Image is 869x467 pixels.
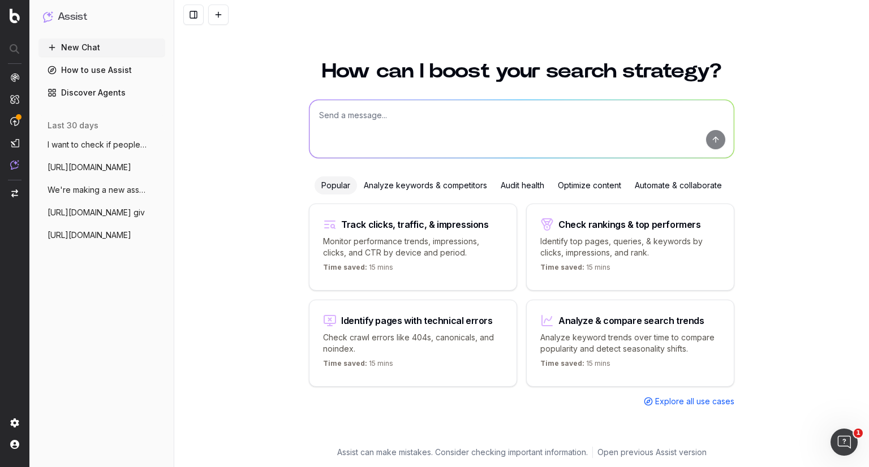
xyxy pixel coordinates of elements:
[323,359,367,367] span: Time saved:
[357,176,494,194] div: Analyze keywords & competitors
[540,263,584,271] span: Time saved:
[558,220,701,229] div: Check rankings & top performers
[540,359,610,373] p: 15 mins
[48,184,147,196] span: We're making a new asset launching pumpk
[597,447,707,458] a: Open previous Assist version
[10,139,19,148] img: Studio
[540,236,720,258] p: Identify top pages, queries, & keywords by clicks, impressions, and rank.
[48,139,147,150] span: I want to check if people have started s
[11,189,18,197] img: Switch project
[48,207,145,218] span: [URL][DOMAIN_NAME] giv
[309,61,734,81] h1: How can I boost your search strategy?
[43,11,53,22] img: Assist
[854,429,863,438] span: 1
[323,236,503,258] p: Monitor performance trends, impressions, clicks, and CTR by device and period.
[341,220,489,229] div: Track clicks, traffic, & impressions
[38,181,165,199] button: We're making a new asset launching pumpk
[558,316,704,325] div: Analyze & compare search trends
[337,447,588,458] p: Assist can make mistakes. Consider checking important information.
[494,176,551,194] div: Audit health
[10,160,19,170] img: Assist
[10,440,19,449] img: My account
[628,176,729,194] div: Automate & collaborate
[323,263,367,271] span: Time saved:
[38,84,165,102] a: Discover Agents
[38,38,165,57] button: New Chat
[48,162,131,173] span: [URL][DOMAIN_NAME]
[43,9,161,25] button: Assist
[38,204,165,222] button: [URL][DOMAIN_NAME] giv
[551,176,628,194] div: Optimize content
[831,429,858,456] iframe: Intercom live chat
[540,332,720,354] p: Analyze keyword trends over time to compare popularity and detect seasonality shifts.
[10,94,19,104] img: Intelligence
[10,8,20,23] img: Botify logo
[540,359,584,367] span: Time saved:
[38,158,165,176] button: [URL][DOMAIN_NAME]
[48,230,131,241] span: [URL][DOMAIN_NAME]
[48,120,98,131] span: last 30 days
[38,226,165,244] button: [URL][DOMAIN_NAME]
[10,418,19,427] img: Setting
[323,263,393,276] p: 15 mins
[644,396,734,407] a: Explore all use cases
[38,136,165,154] button: I want to check if people have started s
[10,116,19,126] img: Activation
[323,332,503,354] p: Check crawl errors like 404s, canonicals, and noindex.
[540,263,610,276] p: 15 mins
[315,176,357,194] div: Popular
[58,9,87,25] h1: Assist
[341,316,493,325] div: Identify pages with technical errors
[323,359,393,373] p: 15 mins
[10,73,19,82] img: Analytics
[655,396,734,407] span: Explore all use cases
[38,61,165,79] a: How to use Assist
